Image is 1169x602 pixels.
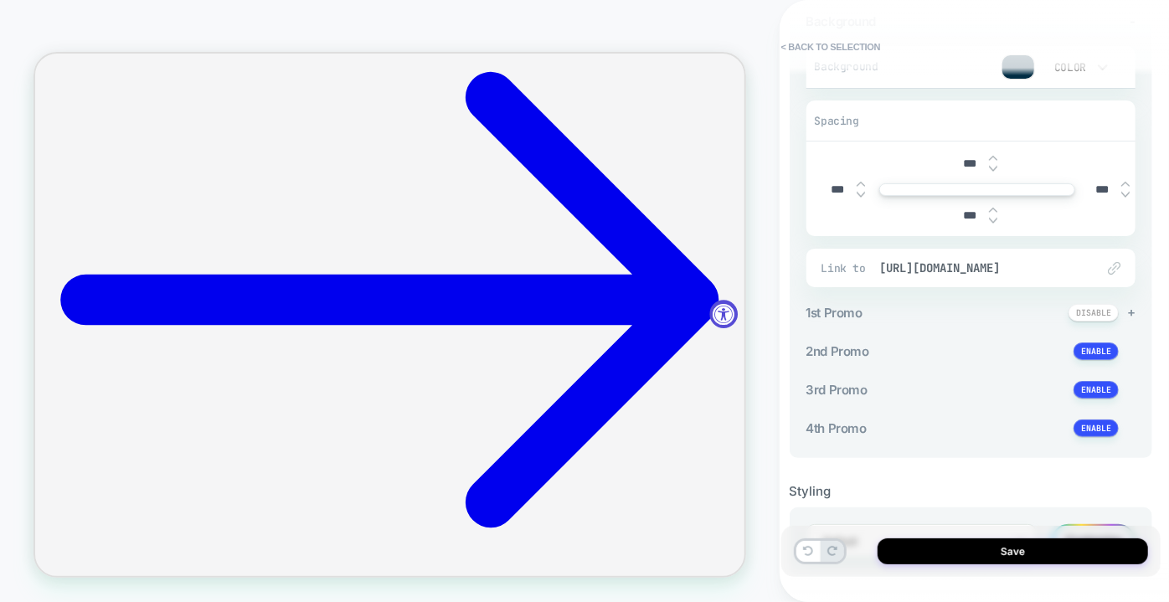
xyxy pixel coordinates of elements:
[857,181,865,188] img: up
[880,260,1079,275] span: [URL][DOMAIN_NAME]
[790,483,1152,499] div: Styling
[806,13,876,29] span: Background
[773,33,889,60] button: < Back to selection
[806,305,863,321] span: 1st Promo
[806,343,869,359] span: 2nd Promo
[899,329,937,367] button: Accessibility Widget, click to open
[1121,181,1130,188] img: up
[815,114,859,128] span: Spacing
[1121,192,1130,198] img: down
[878,538,1148,564] button: Save
[989,218,997,224] img: down
[989,207,997,214] img: up
[857,192,865,198] img: down
[806,420,867,436] span: 4th Promo
[1051,60,1086,75] div: Color
[989,155,997,162] img: up
[1108,262,1120,275] img: edit
[989,166,997,172] img: down
[1130,13,1136,29] span: -
[1127,304,1136,320] span: +
[806,382,868,398] span: 3rd Promo
[815,59,888,74] span: Background
[821,261,872,275] span: Link to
